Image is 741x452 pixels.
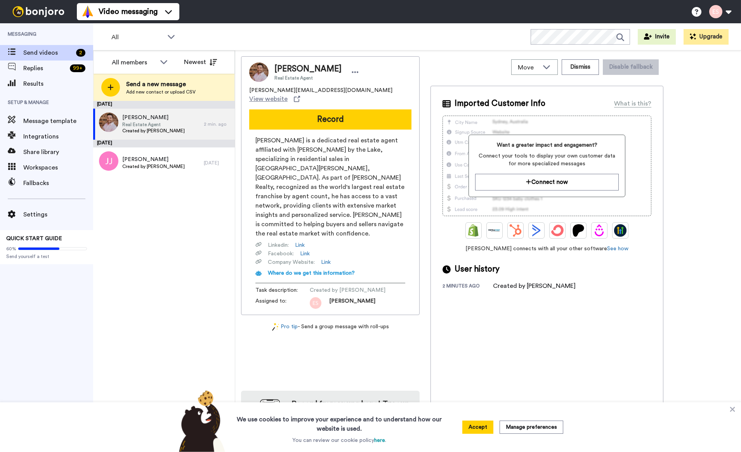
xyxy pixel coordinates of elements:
[122,156,185,163] span: [PERSON_NAME]
[99,151,118,171] img: jj.png
[295,241,305,249] a: Link
[603,59,659,75] button: Disable fallback
[23,210,93,219] span: Settings
[204,160,231,166] div: [DATE]
[321,258,331,266] a: Link
[455,263,500,275] span: User history
[310,297,321,309] img: 99d46333-7e37-474d-9b1c-0ea629eb1775.png
[23,79,93,88] span: Results
[249,94,288,104] span: View website
[229,410,449,433] h3: We use cookies to improve your experience and to understand how our website is used.
[122,163,185,170] span: Created by [PERSON_NAME]
[23,163,93,172] span: Workspaces
[530,224,543,237] img: ActiveCampaign
[572,224,585,237] img: Patreon
[122,121,185,128] span: Real Estate Agent
[249,399,280,441] img: download
[500,421,563,434] button: Manage preferences
[6,246,16,252] span: 60%
[111,33,163,42] span: All
[638,29,676,45] button: Invite
[274,63,342,75] span: [PERSON_NAME]
[99,113,118,132] img: 99681cec-55da-4674-8a99-9b0a59a4b90a.jpg
[374,438,385,443] a: here
[70,64,85,72] div: 99 +
[562,59,599,75] button: Dismiss
[126,80,196,89] span: Send a new message
[6,253,87,260] span: Send yourself a test
[249,62,269,82] img: Image of Brent Hawks
[249,87,392,94] span: [PERSON_NAME][EMAIL_ADDRESS][DOMAIN_NAME]
[249,94,300,104] a: View website
[122,128,185,134] span: Created by [PERSON_NAME]
[99,6,158,17] span: Video messaging
[518,63,539,72] span: Move
[255,136,405,238] span: [PERSON_NAME] is a dedicated real estate agent affiliated with [PERSON_NAME] by the Lake, special...
[23,116,93,126] span: Message template
[329,297,375,309] span: [PERSON_NAME]
[272,323,279,331] img: magic-wand.svg
[23,147,93,157] span: Share library
[274,75,342,81] span: Real Estate Agent
[475,174,618,190] button: Connect now
[268,241,289,249] span: Linkedin :
[684,29,729,45] button: Upgrade
[455,98,545,109] span: Imported Customer Info
[310,286,385,294] span: Created by [PERSON_NAME]
[268,258,315,266] span: Company Website :
[249,109,411,130] button: Record
[23,64,67,73] span: Replies
[475,141,618,149] span: Want a greater impact and engagement?
[475,152,618,168] span: Connect your tools to display your own customer data for more specialized messages
[288,398,412,420] h4: Record from your phone! Try our app [DATE]
[268,270,355,276] span: Where do we get this information?
[509,224,522,237] img: Hubspot
[551,224,564,237] img: ConvertKit
[6,236,62,241] span: QUICK START GUIDE
[607,246,628,251] a: See how
[292,436,386,444] p: You can review our cookie policy .
[76,49,85,57] div: 2
[23,178,93,188] span: Fallbacks
[204,121,231,127] div: 2 min. ago
[614,99,651,108] div: What is this?
[23,132,93,141] span: Integrations
[112,58,156,67] div: All members
[614,224,626,237] img: GoHighLevel
[443,283,493,291] div: 2 minutes ago
[300,250,310,258] a: Link
[467,224,480,237] img: Shopify
[23,48,73,57] span: Send videos
[488,224,501,237] img: Ontraport
[126,89,196,95] span: Add new contact or upload CSV
[93,140,235,147] div: [DATE]
[593,224,606,237] img: Drip
[178,54,223,70] button: Newest
[443,245,651,253] span: [PERSON_NAME] connects with all your other software
[241,323,420,331] div: - Send a group message with roll-ups
[255,297,310,309] span: Assigned to:
[255,286,310,294] span: Task description :
[122,114,185,121] span: [PERSON_NAME]
[493,281,576,291] div: Created by [PERSON_NAME]
[82,5,94,18] img: vm-color.svg
[9,6,68,17] img: bj-logo-header-white.svg
[272,323,298,331] a: Pro tip
[462,421,493,434] button: Accept
[172,390,229,452] img: bear-with-cookie.png
[93,101,235,109] div: [DATE]
[268,250,294,258] span: Facebook :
